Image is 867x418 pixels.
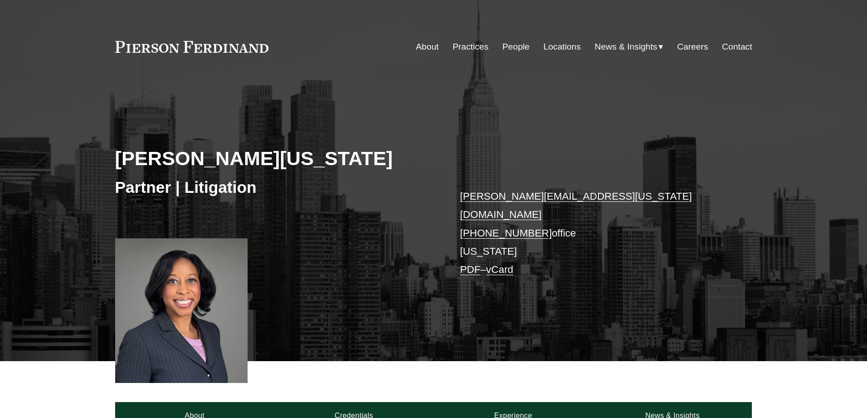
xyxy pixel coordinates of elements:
[595,39,658,55] span: News & Insights
[460,264,481,275] a: PDF
[460,191,692,220] a: [PERSON_NAME][EMAIL_ADDRESS][US_STATE][DOMAIN_NAME]
[115,146,434,170] h2: [PERSON_NAME][US_STATE]
[460,187,725,279] p: office [US_STATE] –
[722,38,752,55] a: Contact
[595,38,664,55] a: folder dropdown
[452,38,488,55] a: Practices
[115,177,434,197] h3: Partner | Litigation
[502,38,530,55] a: People
[460,227,552,239] a: [PHONE_NUMBER]
[677,38,708,55] a: Careers
[486,264,513,275] a: vCard
[416,38,439,55] a: About
[543,38,581,55] a: Locations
